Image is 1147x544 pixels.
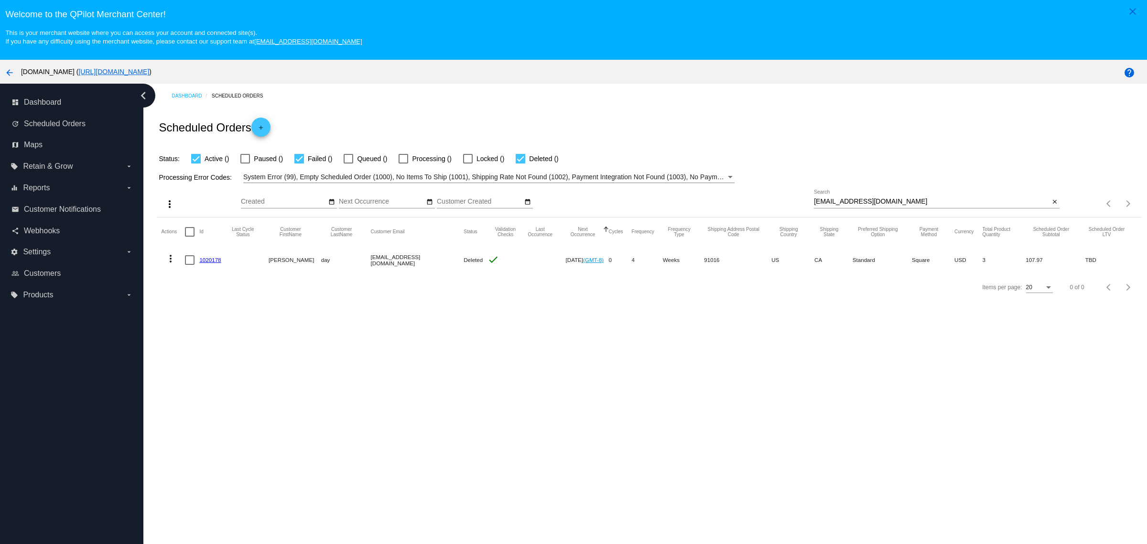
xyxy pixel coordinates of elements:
button: Change sorting for Subtotal [1026,227,1076,237]
mat-cell: 3 [983,246,1026,274]
mat-cell: [DATE] [566,246,609,274]
div: 0 of 0 [1070,284,1084,291]
a: dashboard Dashboard [11,95,133,110]
button: Change sorting for Frequency [632,229,654,235]
input: Next Occurrence [339,198,425,206]
span: Maps [24,141,43,149]
a: share Webhooks [11,223,133,239]
span: 20 [1026,284,1032,291]
button: Change sorting for CurrencyIso [954,229,974,235]
input: Customer Created [437,198,523,206]
i: equalizer [11,184,18,192]
span: Deleted [464,257,483,263]
h3: Welcome to the QPilot Merchant Center! [5,9,1141,20]
a: [URL][DOMAIN_NAME] [78,68,149,76]
mat-cell: CA [814,246,853,274]
button: Change sorting for LifetimeValue [1085,227,1128,237]
mat-cell: 4 [632,246,663,274]
a: Dashboard [172,88,212,103]
button: Change sorting for FrequencyType [663,227,695,237]
button: Change sorting for CustomerFirstName [269,227,313,237]
span: [DOMAIN_NAME] ( ) [21,68,151,76]
button: Change sorting for ShippingPostcode [704,227,763,237]
a: people_outline Customers [11,266,133,281]
mat-cell: Square [912,246,954,274]
mat-icon: more_vert [165,253,176,264]
h2: Scheduled Orders [159,118,270,137]
mat-icon: add [255,124,267,136]
mat-cell: Standard [853,246,912,274]
input: Created [241,198,327,206]
span: Settings [23,248,51,256]
a: (GMT-8) [583,257,604,263]
a: [EMAIL_ADDRESS][DOMAIN_NAME] [254,38,362,45]
mat-cell: [PERSON_NAME] [269,246,321,274]
mat-cell: US [771,246,814,274]
button: Change sorting for NextOccurrenceUtc [566,227,600,237]
button: Next page [1119,278,1138,297]
i: people_outline [11,270,19,277]
mat-cell: USD [954,246,983,274]
button: Change sorting for Status [464,229,477,235]
span: Products [23,291,53,299]
span: Active () [205,153,229,164]
input: Search [814,198,1050,206]
i: update [11,120,19,128]
mat-icon: arrow_back [4,67,15,78]
mat-icon: check [487,254,499,265]
i: settings [11,248,18,256]
mat-cell: 0 [609,246,632,274]
span: Paused () [254,153,283,164]
span: Customers [24,269,61,278]
span: Processing Error Codes: [159,174,232,181]
mat-icon: date_range [524,198,531,206]
mat-select: Items per page: [1026,284,1053,291]
span: Locked () [476,153,504,164]
a: email Customer Notifications [11,202,133,217]
mat-cell: Weeks [663,246,704,274]
button: Change sorting for PreferredShippingOption [853,227,903,237]
i: arrow_drop_down [125,248,133,256]
mat-cell: 91016 [704,246,771,274]
a: 1020178 [199,257,221,263]
i: local_offer [11,291,18,299]
i: chevron_left [136,88,151,103]
mat-icon: date_range [328,198,335,206]
span: Failed () [308,153,332,164]
mat-icon: date_range [426,198,433,206]
button: Change sorting for ShippingState [814,227,844,237]
a: Scheduled Orders [212,88,271,103]
button: Change sorting for ShippingCountry [771,227,806,237]
span: Customer Notifications [24,205,101,214]
button: Change sorting for PaymentMethod.Type [912,227,946,237]
mat-header-cell: Total Product Quantity [983,218,1026,246]
button: Clear [1050,197,1060,207]
i: arrow_drop_down [125,184,133,192]
button: Previous page [1100,194,1119,213]
button: Change sorting for Id [199,229,203,235]
a: update Scheduled Orders [11,116,133,131]
span: Queued () [357,153,387,164]
span: Retain & Grow [23,162,73,171]
button: Previous page [1100,278,1119,297]
span: Reports [23,184,50,192]
span: Scheduled Orders [24,120,86,128]
i: dashboard [11,98,19,106]
mat-icon: close [1127,6,1138,17]
div: Items per page: [982,284,1022,291]
mat-select: Filter by Processing Error Codes [243,171,735,183]
mat-icon: close [1051,198,1058,206]
small: This is your merchant website where you can access your account and connected site(s). If you hav... [5,29,362,45]
button: Change sorting for Cycles [609,229,623,235]
i: local_offer [11,163,18,170]
mat-icon: more_vert [164,198,175,210]
a: map Maps [11,137,133,152]
i: arrow_drop_down [125,291,133,299]
button: Next page [1119,194,1138,213]
mat-cell: day [321,246,371,274]
mat-header-cell: Actions [161,218,185,246]
button: Change sorting for LastOccurrenceUtc [523,227,557,237]
span: Webhooks [24,227,60,235]
span: Deleted () [529,153,558,164]
mat-cell: TBD [1085,246,1137,274]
